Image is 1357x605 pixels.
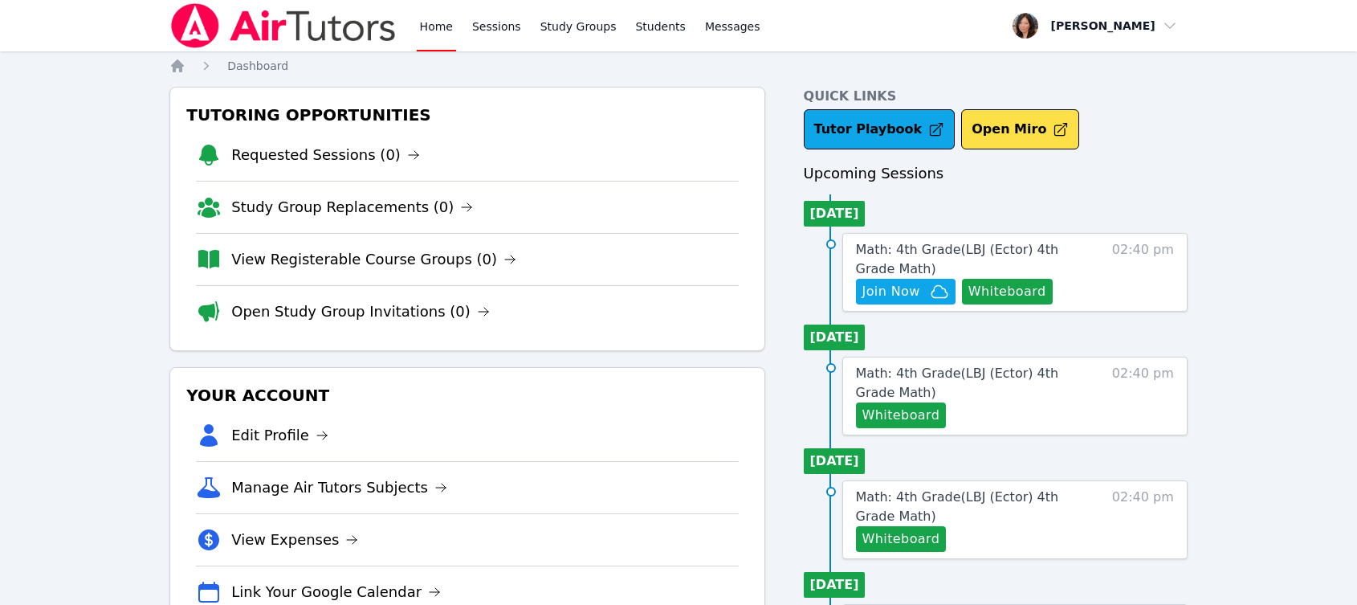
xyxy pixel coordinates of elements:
[961,109,1079,149] button: Open Miro
[804,572,866,598] li: [DATE]
[962,279,1053,305] button: Whiteboard
[856,364,1094,403] a: Math: 4th Grade(LBJ (Ector) 4th Grade Math)
[856,279,956,305] button: Join Now
[856,242,1059,276] span: Math: 4th Grade ( LBJ (Ector) 4th Grade Math )
[862,282,920,301] span: Join Now
[856,526,947,552] button: Whiteboard
[227,58,288,74] a: Dashboard
[804,448,866,474] li: [DATE]
[183,381,751,410] h3: Your Account
[227,59,288,72] span: Dashboard
[231,424,328,447] a: Edit Profile
[231,529,358,551] a: View Expenses
[169,3,397,48] img: Air Tutors
[183,100,751,129] h3: Tutoring Opportunities
[856,240,1094,279] a: Math: 4th Grade(LBJ (Ector) 4th Grade Math)
[231,248,516,271] a: View Registerable Course Groups (0)
[231,581,441,603] a: Link Your Google Calendar
[804,109,956,149] a: Tutor Playbook
[231,300,490,323] a: Open Study Group Invitations (0)
[804,201,866,227] li: [DATE]
[1112,364,1174,428] span: 02:40 pm
[231,476,447,499] a: Manage Air Tutors Subjects
[804,325,866,350] li: [DATE]
[856,488,1094,526] a: Math: 4th Grade(LBJ (Ector) 4th Grade Math)
[169,58,1188,74] nav: Breadcrumb
[231,144,420,166] a: Requested Sessions (0)
[856,366,1059,400] span: Math: 4th Grade ( LBJ (Ector) 4th Grade Math )
[1112,488,1174,552] span: 02:40 pm
[856,489,1059,524] span: Math: 4th Grade ( LBJ (Ector) 4th Grade Math )
[705,18,760,35] span: Messages
[1112,240,1174,305] span: 02:40 pm
[856,403,947,428] button: Whiteboard
[804,87,1188,106] h4: Quick Links
[231,196,473,219] a: Study Group Replacements (0)
[804,162,1188,185] h3: Upcoming Sessions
